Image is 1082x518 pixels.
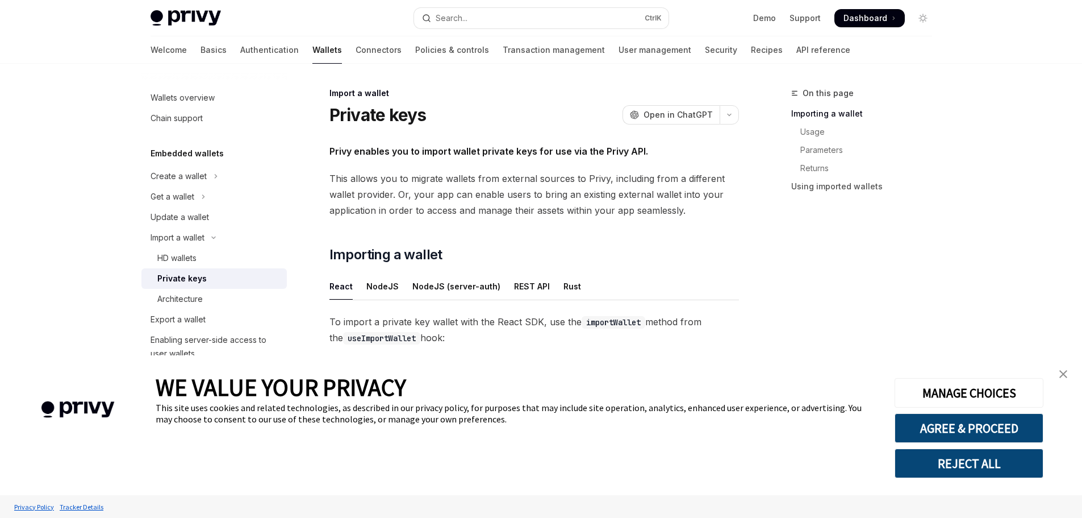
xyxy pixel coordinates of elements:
button: Open search [414,8,669,28]
a: Tracker Details [57,497,106,517]
button: MANAGE CHOICES [895,378,1043,408]
div: This site uses cookies and related technologies, as described in our privacy policy, for purposes... [156,402,878,425]
strong: Privy enables you to import wallet private keys for use via the Privy API. [329,146,648,157]
span: To import a private key wallet with the React SDK, use the method from the hook: [329,314,739,346]
a: Connectors [356,36,402,64]
a: Basics [200,36,227,64]
button: AGREE & PROCEED [895,413,1043,443]
div: Chain support [151,111,203,125]
div: HD wallets [157,251,197,265]
a: Wallets [312,36,342,64]
div: Rust [563,273,581,300]
a: Privacy Policy [11,497,57,517]
div: NodeJS (server-auth) [412,273,500,300]
span: Dashboard [843,13,887,24]
a: Authentication [240,36,299,64]
div: Get a wallet [151,190,194,204]
a: Recipes [751,36,783,64]
code: importWallet [582,316,645,329]
a: Importing a wallet [791,105,941,123]
div: React [329,273,353,300]
img: close banner [1059,370,1067,378]
span: Ctrl K [645,14,662,23]
div: Import a wallet [151,231,204,245]
a: API reference [796,36,850,64]
a: Parameters [791,141,941,159]
div: Private keys [157,272,207,285]
a: Using imported wallets [791,177,941,196]
img: light logo [151,10,221,26]
code: useImportWallet [343,332,420,345]
button: Toggle dark mode [914,9,932,27]
a: Welcome [151,36,187,64]
a: Policies & controls [415,36,489,64]
div: Enabling server-side access to user wallets [151,333,280,360]
div: Create a wallet [151,169,207,183]
span: Open in ChatGPT [644,109,713,121]
div: Search... [436,11,467,25]
button: Toggle Create a wallet section [141,166,287,187]
a: Transaction management [503,36,605,64]
button: Toggle Get a wallet section [141,187,287,207]
span: Importing a wallet [329,246,442,264]
a: HD wallets [141,248,287,268]
img: company logo [17,385,139,434]
h1: Private keys [329,105,427,125]
div: Wallets overview [151,91,215,105]
a: Export a wallet [141,309,287,330]
div: Update a wallet [151,210,209,224]
a: Wallets overview [141,88,287,108]
div: Architecture [157,292,203,306]
button: Toggle Import a wallet section [141,227,287,248]
a: Dashboard [834,9,905,27]
div: Import a wallet [329,88,739,99]
div: NodeJS [366,273,399,300]
a: Private keys [141,268,287,289]
h5: Embedded wallets [151,147,224,160]
a: Usage [791,123,941,141]
div: REST API [514,273,550,300]
a: Architecture [141,289,287,309]
a: User management [619,36,691,64]
button: Open in ChatGPT [623,105,720,125]
a: Returns [791,159,941,177]
span: On this page [803,86,854,100]
a: close banner [1052,363,1075,386]
a: Demo [753,13,776,24]
a: Chain support [141,108,287,129]
span: WE VALUE YOUR PRIVACY [156,372,406,402]
a: Security [705,36,737,64]
button: REJECT ALL [895,449,1043,478]
div: Export a wallet [151,313,206,326]
a: Support [789,13,821,24]
a: Update a wallet [141,207,287,227]
span: This allows you to migrate wallets from external sources to Privy, including from a different wal... [329,171,739,218]
a: Enabling server-side access to user wallets [141,330,287,364]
